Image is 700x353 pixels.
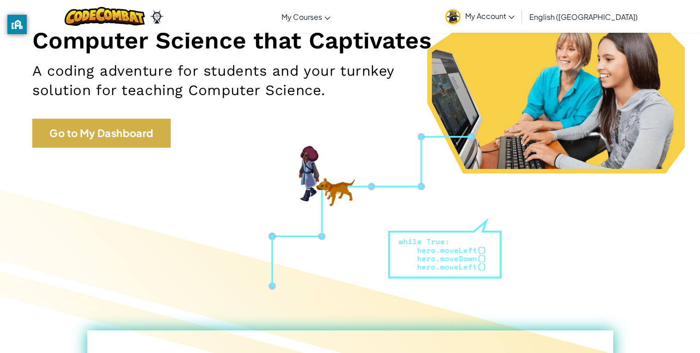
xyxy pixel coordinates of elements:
[65,7,145,26] img: CodeCombat logo
[32,61,458,100] h2: A coding adventure for students and your turnkey solution for teaching Computer Science.
[281,12,322,22] span: My Courses
[525,4,642,29] a: English ([GEOGRAPHIC_DATA])
[150,10,164,24] img: Ozaria
[529,12,638,22] span: English ([GEOGRAPHIC_DATA])
[465,11,515,21] span: My Account
[441,2,519,31] a: My Account
[32,26,668,54] h1: Computer Science that Captivates
[7,15,27,34] button: privacy banner
[277,4,335,29] a: My Courses
[445,9,461,24] img: avatar
[32,119,171,148] a: Go to My Dashboard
